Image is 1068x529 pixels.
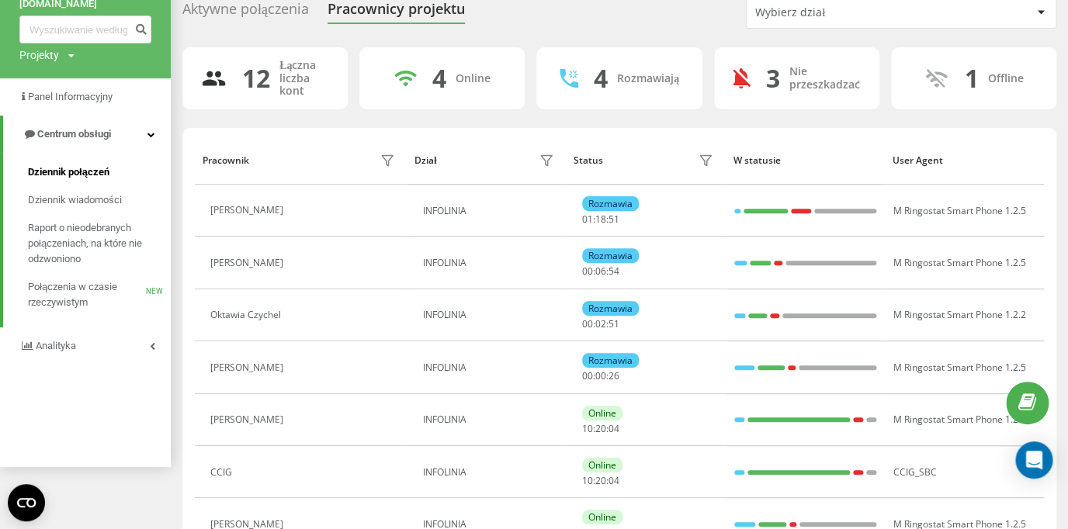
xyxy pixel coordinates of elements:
span: 00 [582,369,593,382]
div: 1 [965,64,979,93]
div: Rozmawiają [617,72,679,85]
div: Status [574,155,603,166]
a: Dziennik połączeń [28,158,171,186]
div: INFOLINIA [423,467,558,478]
div: [PERSON_NAME] [210,362,287,373]
div: [PERSON_NAME] [210,414,287,425]
div: : : [582,475,619,486]
span: Centrum obsługi [37,128,111,140]
span: Dziennik połączeń [28,164,109,180]
div: : : [582,424,619,434]
span: 10 [582,422,593,435]
div: Offline [988,72,1024,85]
div: User Agent [892,155,1036,166]
div: Online [582,458,622,472]
div: Rozmawia [582,248,639,263]
span: 51 [609,213,619,226]
div: Online [582,510,622,524]
span: Raport o nieodebranych połączeniach, na które nie odzwoniono [28,220,163,267]
span: 20 [595,474,606,487]
div: : : [582,266,619,277]
input: Wyszukiwanie według numeru [19,16,151,43]
div: Pracownicy projektu [328,1,465,25]
span: CCIG_SBC [893,465,937,479]
div: : : [582,371,619,382]
span: 10 [582,474,593,487]
div: Open Intercom Messenger [1015,441,1052,479]
div: Rozmawia [582,196,639,211]
a: Raport o nieodebranych połączeniach, na które nie odzwoniono [28,214,171,273]
span: 00 [582,317,593,330]
span: M Ringostat Smart Phone 1.2.5 [893,204,1026,217]
span: M Ringostat Smart Phone 1.2.5 [893,256,1026,269]
button: Open CMP widget [8,484,45,521]
div: Projekty [19,47,59,63]
div: Online [456,72,491,85]
div: [PERSON_NAME] [210,205,287,216]
span: 00 [595,369,606,382]
div: Aktywne połączenia [182,1,309,25]
div: Oktawia Czychel [210,309,285,320]
div: : : [582,319,619,330]
div: 12 [242,64,270,93]
span: 01 [582,213,593,226]
div: Rozmawia [582,353,639,368]
span: Dziennik wiadomości [28,192,122,208]
div: 4 [594,64,608,93]
div: : : [582,214,619,225]
span: 06 [595,264,606,278]
div: Pracownik [202,155,248,166]
a: Centrum obsługi [3,116,171,153]
span: M Ringostat Smart Phone 1.2.5 [893,413,1026,426]
div: INFOLINIA [423,206,558,216]
span: 20 [595,422,606,435]
span: 04 [609,474,619,487]
div: Online [582,406,622,420]
span: M Ringostat Smart Phone 1.2.2 [893,308,1026,321]
div: Rozmawia [582,301,639,316]
div: Nie przeszkadzać [789,65,861,92]
span: 04 [609,422,619,435]
div: 4 [432,64,446,93]
div: INFOLINIA [423,362,558,373]
span: 02 [595,317,606,330]
span: 18 [595,213,606,226]
span: Analityka [36,340,76,351]
div: INFOLINIA [423,309,558,320]
div: 3 [766,64,780,93]
div: [PERSON_NAME] [210,258,287,268]
div: CCIG [210,467,236,478]
div: Dział [414,155,436,166]
div: Wybierz dział [755,6,941,19]
span: Panel Informacyjny [28,91,113,102]
span: 54 [609,264,619,278]
div: INFOLINIA [423,258,558,268]
div: INFOLINIA [423,414,558,425]
a: Połączenia w czasie rzeczywistymNEW [28,273,171,316]
span: 26 [609,369,619,382]
span: 00 [582,264,593,278]
span: Połączenia w czasie rzeczywistym [28,279,146,310]
span: 51 [609,317,619,330]
span: M Ringostat Smart Phone 1.2.5 [893,361,1026,374]
a: Dziennik wiadomości [28,186,171,214]
div: Łączna liczba kont [279,59,329,98]
div: W statusie [733,155,877,166]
